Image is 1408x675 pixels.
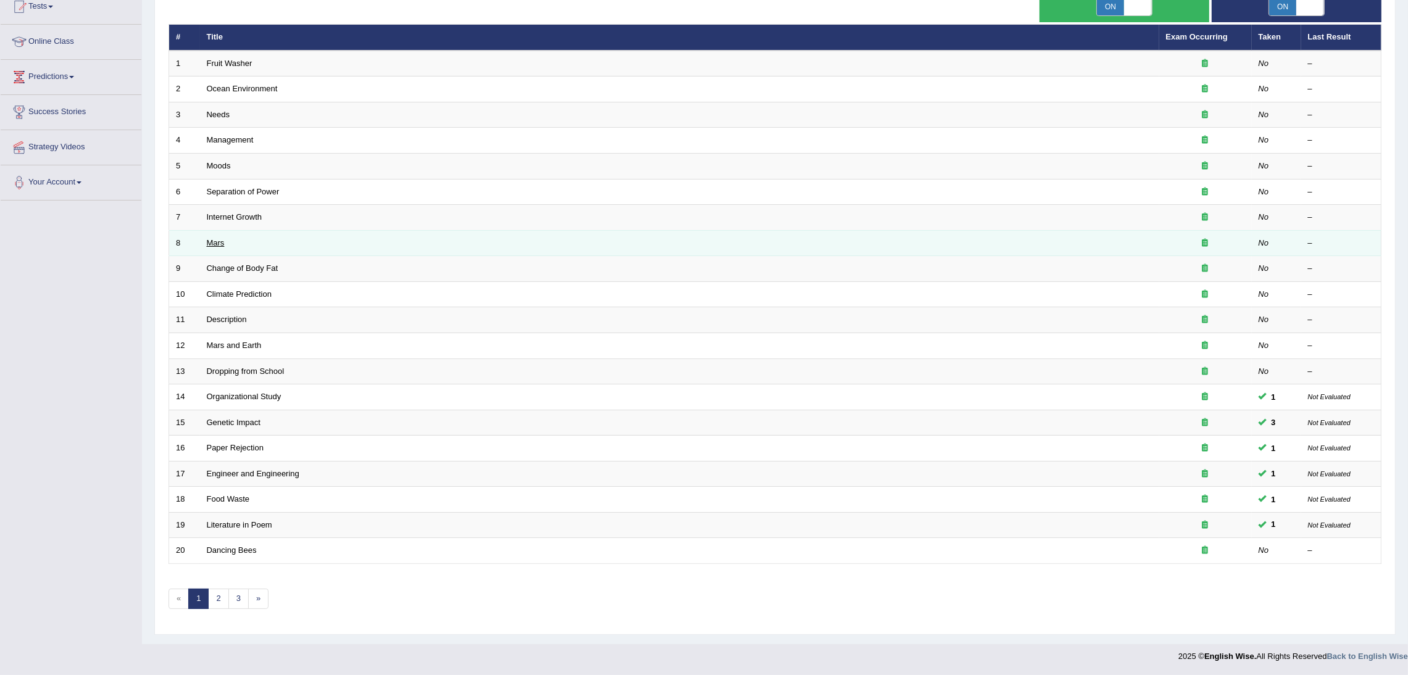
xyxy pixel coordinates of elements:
[169,230,200,256] td: 8
[1166,520,1245,531] div: Exam occurring question
[1259,212,1269,222] em: No
[228,589,249,609] a: 3
[169,487,200,513] td: 18
[1,95,141,126] a: Success Stories
[1259,135,1269,144] em: No
[207,59,252,68] a: Fruit Washer
[169,281,200,307] td: 10
[169,154,200,180] td: 5
[1301,25,1381,51] th: Last Result
[1308,444,1351,452] small: Not Evaluated
[1308,545,1375,557] div: –
[207,520,272,529] a: Literature in Poem
[1267,518,1281,531] span: You can still take this question
[169,358,200,384] td: 13
[169,512,200,538] td: 19
[207,263,278,273] a: Change of Body Fat
[169,461,200,487] td: 17
[1166,468,1245,480] div: Exam occurring question
[1166,314,1245,326] div: Exam occurring question
[1166,340,1245,352] div: Exam occurring question
[1267,391,1281,404] span: You can still take this question
[200,25,1159,51] th: Title
[1,60,141,91] a: Predictions
[1259,161,1269,170] em: No
[1267,416,1281,429] span: You can still take this question
[1259,238,1269,247] em: No
[207,238,225,247] a: Mars
[207,366,285,376] a: Dropping from School
[1267,442,1281,455] span: You can still take this question
[169,436,200,462] td: 16
[169,589,189,609] span: «
[207,341,262,350] a: Mars and Earth
[169,25,200,51] th: #
[1166,212,1245,223] div: Exam occurring question
[1259,341,1269,350] em: No
[169,307,200,333] td: 11
[169,128,200,154] td: 4
[1327,652,1408,661] a: Back to English Wise
[207,392,281,401] a: Organizational Study
[169,384,200,410] td: 14
[207,135,254,144] a: Management
[1308,314,1375,326] div: –
[207,289,272,299] a: Climate Prediction
[1308,83,1375,95] div: –
[188,589,209,609] a: 1
[1259,84,1269,93] em: No
[169,256,200,282] td: 9
[207,212,262,222] a: Internet Growth
[169,179,200,205] td: 6
[1259,315,1269,324] em: No
[207,443,264,452] a: Paper Rejection
[1166,238,1245,249] div: Exam occurring question
[169,333,200,358] td: 12
[169,102,200,128] td: 3
[1166,58,1245,70] div: Exam occurring question
[1259,366,1269,376] em: No
[1259,289,1269,299] em: No
[1308,109,1375,121] div: –
[207,494,250,503] a: Food Waste
[1259,59,1269,68] em: No
[1166,366,1245,378] div: Exam occurring question
[1308,366,1375,378] div: –
[1166,83,1245,95] div: Exam occurring question
[1308,212,1375,223] div: –
[1166,442,1245,454] div: Exam occurring question
[1166,289,1245,300] div: Exam occurring question
[1252,25,1301,51] th: Taken
[208,589,228,609] a: 2
[1166,391,1245,403] div: Exam occurring question
[207,110,230,119] a: Needs
[1308,135,1375,146] div: –
[1308,393,1351,400] small: Not Evaluated
[1166,135,1245,146] div: Exam occurring question
[1,130,141,161] a: Strategy Videos
[169,51,200,77] td: 1
[1308,340,1375,352] div: –
[248,589,269,609] a: »
[207,187,280,196] a: Separation of Power
[1308,58,1375,70] div: –
[1308,470,1351,478] small: Not Evaluated
[169,205,200,231] td: 7
[169,410,200,436] td: 15
[1166,263,1245,275] div: Exam occurring question
[1166,32,1228,41] a: Exam Occurring
[1259,263,1269,273] em: No
[169,538,200,564] td: 20
[1259,187,1269,196] em: No
[1204,652,1256,661] strong: English Wise.
[1308,238,1375,249] div: –
[1267,493,1281,506] span: You can still take this question
[169,77,200,102] td: 2
[207,469,299,478] a: Engineer and Engineering
[1166,160,1245,172] div: Exam occurring question
[1178,644,1408,662] div: 2025 © All Rights Reserved
[1,165,141,196] a: Your Account
[1166,494,1245,505] div: Exam occurring question
[207,545,257,555] a: Dancing Bees
[1259,545,1269,555] em: No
